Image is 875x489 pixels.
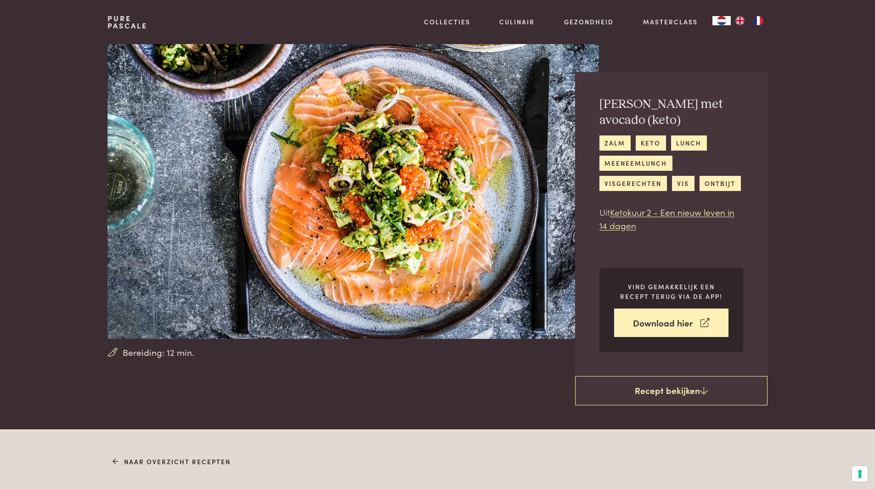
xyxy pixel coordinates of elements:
a: Naar overzicht recepten [113,457,231,467]
div: Language [712,16,731,25]
a: Masterclass [643,17,698,27]
ul: Language list [731,16,768,25]
a: visgerechten [599,176,667,191]
a: zalm [599,135,631,151]
a: Ketokuur 2 - Een nieuw leven in 14 dagen [599,206,734,231]
a: FR [749,16,768,25]
aside: Language selected: Nederlands [712,16,768,25]
span: Bereiding: 12 min. [123,346,194,359]
h2: [PERSON_NAME] met avocado (keto) [599,96,743,128]
p: Vind gemakkelijk een recept terug via de app! [614,282,728,301]
a: vis [672,176,694,191]
a: Recept bekijken [575,376,768,405]
button: Uw voorkeuren voor toestemming voor trackingtechnologieën [852,466,868,482]
a: Culinair [499,17,535,27]
a: NL [712,16,731,25]
a: EN [731,16,749,25]
img: Rauwe zalm met avocado (keto) [107,44,598,339]
a: Gezondheid [564,17,614,27]
a: meeneemlunch [599,156,672,171]
a: lunch [671,135,707,151]
a: keto [636,135,666,151]
a: PurePascale [107,15,147,29]
a: Download hier [614,309,728,337]
a: Collecties [424,17,470,27]
p: Uit [599,206,743,232]
a: ontbijt [700,176,741,191]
